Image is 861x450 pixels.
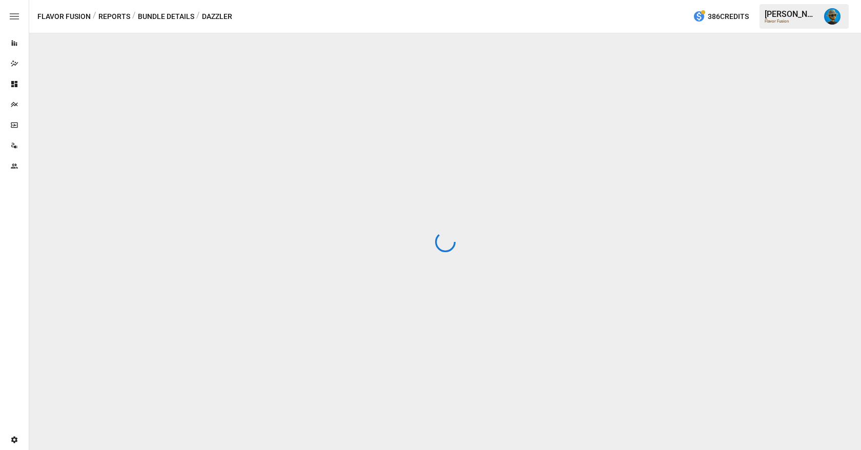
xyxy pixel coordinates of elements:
[98,10,130,23] button: Reports
[93,10,96,23] div: /
[37,10,91,23] button: Flavor Fusion
[708,10,749,23] span: 386 Credits
[138,10,194,23] button: Bundle Details
[196,10,200,23] div: /
[824,8,840,25] img: Lance Quejada
[818,2,847,31] button: Lance Quejada
[132,10,136,23] div: /
[765,19,818,24] div: Flavor Fusion
[689,7,753,26] button: 386Credits
[765,9,818,19] div: [PERSON_NAME]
